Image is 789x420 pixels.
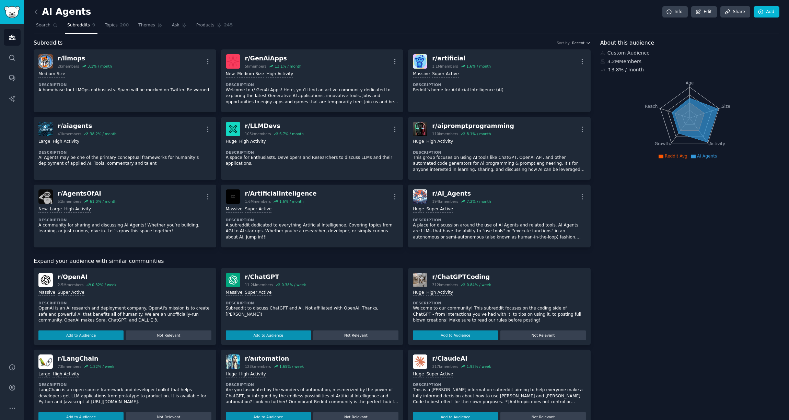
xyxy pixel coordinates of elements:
[413,206,424,213] div: Huge
[413,189,427,204] img: AI_Agents
[50,206,62,213] div: Large
[279,131,304,136] div: 6.7 % / month
[58,354,114,363] div: r/ LangChain
[38,71,65,78] div: Medium Size
[413,139,424,145] div: Huge
[34,39,63,47] span: Subreddits
[226,305,399,317] p: Subreddit to discuss ChatGPT and AI. Not affiliated with OpenAI. Thanks, [PERSON_NAME]!
[697,154,717,159] span: AI Agents
[239,139,266,145] div: High Activity
[245,131,271,136] div: 105k members
[34,49,216,112] a: llmopsr/llmops2kmembers3.1% / monthMedium SizeDescriptionA homebase for LLMOps enthusiasts. Spam ...
[90,364,114,369] div: 1.22 % / week
[413,218,586,222] dt: Description
[313,330,398,340] button: Not Relevant
[413,371,424,378] div: Huge
[413,155,586,173] p: This group focuses on using AI tools like ChatGPT, OpenAI API, and other automated code generator...
[467,282,491,287] div: 0.84 % / week
[221,49,404,112] a: GenAiAppsr/GenAiApps5kmembers13.1% / monthNewMedium SizeHigh ActivityDescriptionWelcome to r/ Gen...
[432,71,459,78] div: Super Active
[245,364,271,369] div: 123k members
[432,199,458,204] div: 194k members
[67,22,90,28] span: Subreddits
[38,155,211,167] p: AI Agents may be one of the primary conceptual frameworks for humanity’s deployment of applied AI...
[90,131,117,136] div: 38.2 % / month
[102,20,131,34] a: Topics200
[408,49,591,112] a: artificialr/artificial1.1Mmembers1.6% / monthMassiveSuper ActiveDescriptionReddit’s home for Arti...
[226,222,399,241] p: A subreddit dedicated to everything Artificial Intelligence. Covering topics from AGI to AI start...
[281,282,306,287] div: 0.38 % / week
[38,222,211,234] p: A community for sharing and discussing AI Agents! Whether you’re building, learning, or just curi...
[34,7,91,17] h2: AI Agents
[58,131,81,136] div: 41k members
[226,371,237,378] div: Huge
[226,206,243,213] div: Massive
[38,150,211,155] dt: Description
[38,189,53,204] img: AgentsOfAI
[413,305,586,324] p: Welcome to our community! This subreddit focuses on the coding side of ChatGPT - from interaction...
[58,273,116,281] div: r/ OpenAI
[226,382,399,387] dt: Description
[691,6,717,18] a: Edit
[426,206,453,213] div: Super Active
[413,54,427,69] img: artificial
[426,139,453,145] div: High Activity
[34,117,216,180] a: aiagentsr/aiagents41kmembers38.2% / monthLargeHigh ActivityDescriptionAI Agents may be one of the...
[221,117,404,180] a: LLMDevsr/LLMDevs105kmembers6.7% / monthHugeHigh ActivityDescriptionA space for Enthusiasts, Devel...
[467,131,491,136] div: 8.1 % / month
[226,139,237,145] div: Huge
[226,189,240,204] img: ArtificialInteligence
[92,22,95,28] span: 9
[413,150,586,155] dt: Description
[58,290,84,296] div: Super Active
[88,64,112,69] div: 3.1 % / month
[224,22,233,28] span: 245
[90,199,117,204] div: 61.0 % / month
[226,330,311,340] button: Add to Audience
[38,54,53,69] img: llmops
[607,66,644,73] div: ↑ 3.8 % / month
[654,141,670,146] tspan: Growth
[275,64,302,69] div: 13.1 % / month
[105,22,117,28] span: Topics
[245,122,304,130] div: r/ LLMDevs
[557,40,570,45] div: Sort by
[92,282,116,287] div: 0.32 % / week
[245,189,317,198] div: r/ ArtificialInteligence
[467,364,491,369] div: 1.93 % / week
[226,387,399,405] p: Are you fascinated by the wonders of automation, mesmerized by the power of ChatGPT, or intrigued...
[34,257,164,266] span: Expand your audience with similar communities
[466,64,491,69] div: 1.6 % / month
[226,273,240,287] img: ChatGPT
[413,71,430,78] div: Massive
[126,330,211,340] button: Not Relevant
[572,40,591,45] button: Recent
[120,22,129,28] span: 200
[245,273,306,281] div: r/ ChatGPT
[426,290,453,296] div: High Activity
[645,104,658,108] tspan: Reach
[58,189,116,198] div: r/ AgentsOfAI
[226,71,235,78] div: New
[754,6,779,18] a: Add
[432,122,514,130] div: r/ aipromptprogramming
[38,122,53,136] img: aiagents
[226,354,240,369] img: automation
[467,199,491,204] div: 7.2 % / month
[600,58,779,65] div: 3.2M Members
[38,206,48,213] div: New
[4,6,20,18] img: GummySearch logo
[279,364,304,369] div: 1.65 % / week
[38,87,211,93] p: A homebase for LLMOps enthusiasts. Spam will be mocked on Twitter. Be warned.
[38,354,53,369] img: LangChain
[38,301,211,305] dt: Description
[432,273,491,281] div: r/ ChatGPTCoding
[136,20,165,34] a: Themes
[245,64,267,69] div: 5k members
[226,122,240,136] img: LLMDevs
[237,71,264,78] div: Medium Size
[38,330,124,340] button: Add to Audience
[413,354,427,369] img: ClaudeAI
[432,54,491,63] div: r/ artificial
[226,54,240,69] img: GenAiApps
